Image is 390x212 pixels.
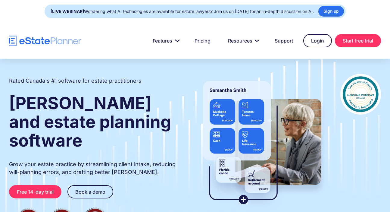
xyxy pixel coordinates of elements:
[303,34,332,47] a: Login
[9,93,171,151] strong: [PERSON_NAME] and estate planning software
[267,35,300,47] a: Support
[145,35,184,47] a: Features
[221,35,264,47] a: Resources
[51,7,314,16] div: Wondering what AI technologies are available for estate lawyers? Join us on [DATE] for an in-dept...
[9,77,142,85] h2: Rated Canada's #1 software for estate practitioners
[9,36,81,46] a: home
[9,185,61,198] a: Free 14-day trial
[318,6,344,17] a: Sign up
[9,160,184,176] p: Grow your estate practice by streamlining client intake, reducing will-planning errors, and draft...
[187,35,218,47] a: Pricing
[67,185,113,198] a: Book a demo
[51,9,84,14] strong: [LIVE WEBINAR]
[335,34,381,47] a: Start free trial
[196,74,328,212] img: estate planner showing wills to their clients, using eState Planner, a leading estate planning so...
